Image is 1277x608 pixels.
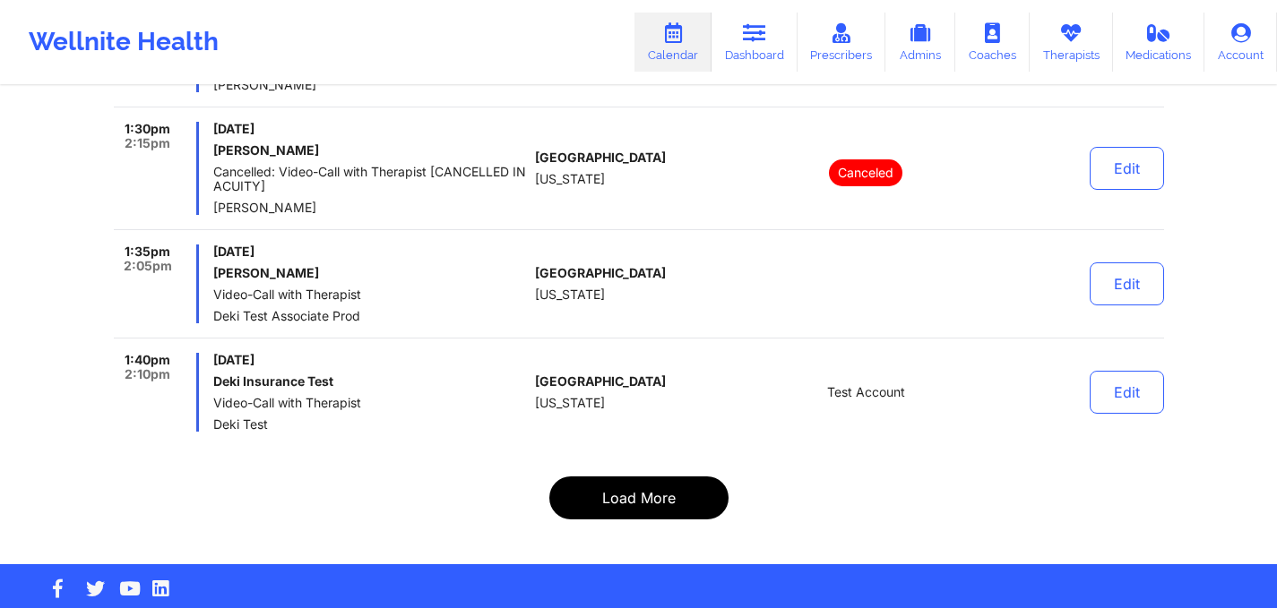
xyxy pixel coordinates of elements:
[213,374,528,389] h6: Deki Insurance Test
[125,353,170,367] span: 1:40pm
[213,266,528,280] h6: [PERSON_NAME]
[1030,13,1113,72] a: Therapists
[213,396,528,410] span: Video-Call with Therapist
[535,172,605,186] span: [US_STATE]
[827,385,905,399] span: Test Account
[1090,262,1164,305] button: Edit
[124,259,172,273] span: 2:05pm
[213,287,528,302] span: Video-Call with Therapist
[213,417,528,432] span: Deki Test
[1113,13,1205,72] a: Medications
[213,122,528,136] span: [DATE]
[535,266,666,280] span: [GEOGRAPHIC_DATA]
[535,287,605,302] span: [US_STATE]
[535,396,605,410] span: [US_STATE]
[549,476,729,519] button: Load More
[213,78,528,92] span: [PERSON_NAME]
[634,13,712,72] a: Calendar
[125,136,170,150] span: 2:15pm
[1090,147,1164,190] button: Edit
[535,150,666,165] span: [GEOGRAPHIC_DATA]
[213,309,528,323] span: Deki Test Associate Prod
[1204,13,1277,72] a: Account
[125,244,170,259] span: 1:35pm
[885,13,955,72] a: Admins
[213,143,528,158] h6: [PERSON_NAME]
[213,165,528,193] span: Cancelled: Video-Call with Therapist [CANCELLED IN ACUITY]
[213,244,528,259] span: [DATE]
[798,13,886,72] a: Prescribers
[125,367,170,381] span: 2:10pm
[535,374,666,389] span: [GEOGRAPHIC_DATA]
[1090,371,1164,414] button: Edit
[712,13,798,72] a: Dashboard
[125,122,170,136] span: 1:30pm
[955,13,1030,72] a: Coaches
[213,353,528,367] span: [DATE]
[829,159,902,186] p: Canceled
[213,201,528,215] span: [PERSON_NAME]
